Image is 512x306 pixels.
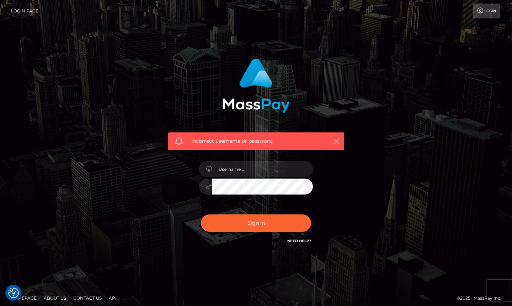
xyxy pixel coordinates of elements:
a: Login Page [11,4,38,18]
img: Revisit consent button [8,288,19,298]
input: Username... [212,161,313,177]
a: About Us [41,293,69,304]
a: Need Help? [287,239,311,243]
button: Consent Preferences [8,288,19,298]
a: Contact Us [70,293,105,304]
a: API [106,293,119,304]
button: Sign in [201,214,311,232]
img: MassPay Login [222,59,290,113]
div: © 2025 , MassPay Inc. [457,294,507,302]
a: Login [473,4,500,18]
span: Incorrect username or password. [191,137,321,145]
a: Homepage [8,293,39,304]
